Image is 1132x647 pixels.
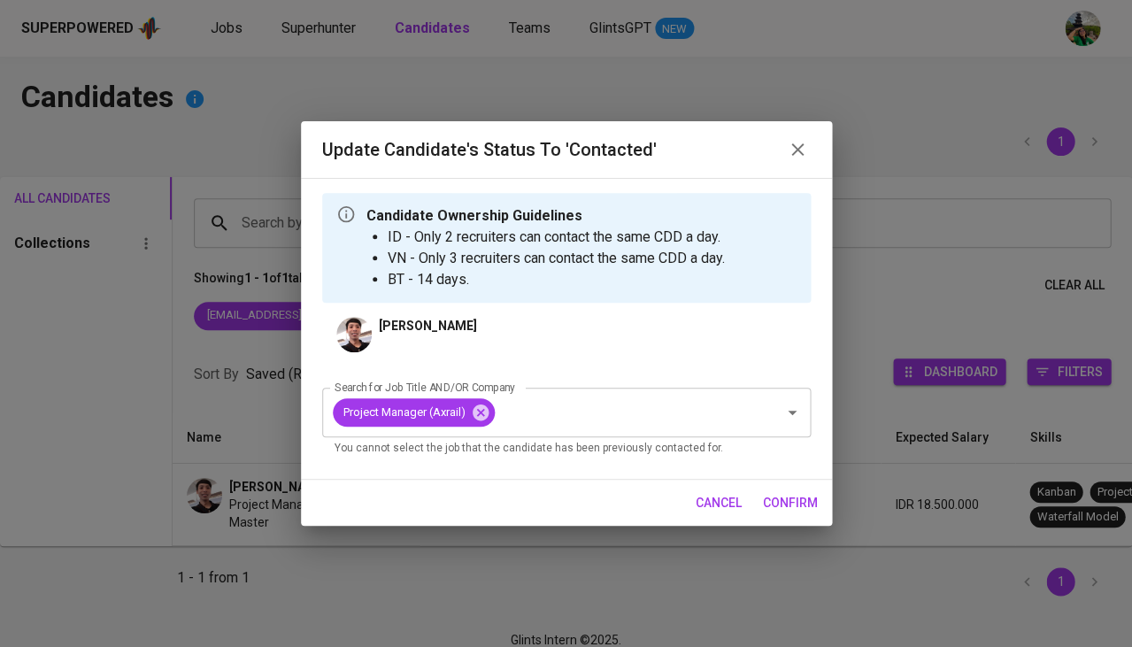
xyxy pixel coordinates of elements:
[388,269,725,290] li: BT - 14 days.
[388,248,725,269] li: VN - Only 3 recruiters can contact the same CDD a day.
[388,227,725,248] li: ID - Only 2 recruiters can contact the same CDD a day.
[333,404,476,420] span: Project Manager (Axrail)
[335,440,798,458] p: You cannot select the job that the candidate has been previously contacted for.
[379,317,477,335] p: [PERSON_NAME]
[763,492,818,514] span: confirm
[366,205,725,227] p: Candidate Ownership Guidelines
[322,135,657,164] h6: Update Candidate's Status to 'Contacted'
[780,400,805,425] button: Open
[333,398,495,427] div: Project Manager (Axrail)
[336,317,372,352] img: 16f553e4f7d02474eda5cd5b9a35f78f.jpeg
[756,487,825,520] button: confirm
[689,487,749,520] button: cancel
[696,492,742,514] span: cancel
